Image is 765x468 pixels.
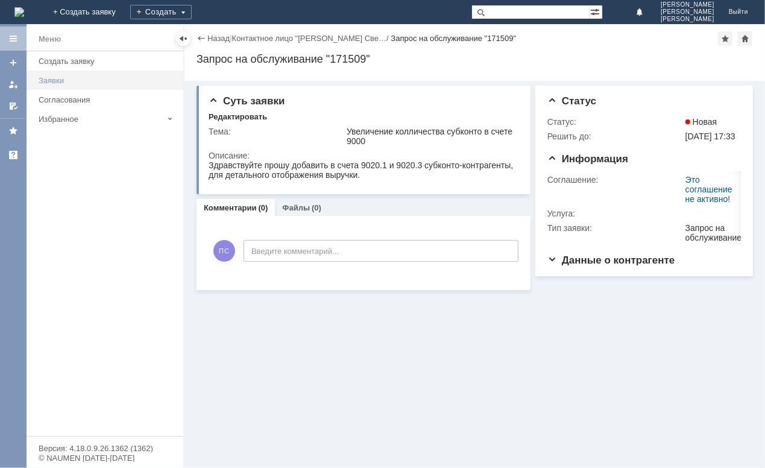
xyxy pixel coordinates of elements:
[197,53,753,65] div: Запрос на обслуживание "171509"
[4,96,23,116] a: Мои согласования
[232,34,387,43] a: Контактное лицо "[PERSON_NAME] Све…
[34,90,181,109] a: Согласования
[547,153,628,165] span: Информация
[207,34,230,43] a: Назад
[718,31,732,46] div: Добавить в избранное
[209,151,518,160] div: Описание:
[547,131,683,141] div: Решить до:
[547,175,683,185] div: Соглашение:
[39,115,163,124] div: Избранное
[661,8,714,16] span: [PERSON_NAME]
[213,240,235,262] span: ПС
[14,7,24,17] a: Перейти на домашнюю страницу
[312,203,321,212] div: (0)
[661,16,714,23] span: [PERSON_NAME]
[391,34,516,43] div: Запрос на обслуживание "171509"
[39,454,171,462] div: © NAUMEN [DATE]-[DATE]
[34,52,181,71] a: Создать заявку
[547,95,596,107] span: Статус
[39,444,171,452] div: Версия: 4.18.0.9.26.1362 (1362)
[204,203,257,212] a: Комментарии
[685,223,742,242] div: Запрос на обслуживание
[14,7,24,17] img: logo
[209,95,285,107] span: Суть заявки
[39,57,176,66] div: Создать заявку
[547,223,683,233] div: Тип заявки:
[232,34,391,43] div: /
[661,1,714,8] span: [PERSON_NAME]
[39,76,176,85] div: Заявки
[209,127,344,136] div: Тема:
[34,71,181,90] a: Заявки
[39,95,176,104] div: Согласования
[282,203,310,212] a: Файлы
[590,5,602,17] span: Расширенный поиск
[130,5,192,19] div: Создать
[347,127,515,146] div: Увеличение колличества субконто в счете 9000
[39,32,61,46] div: Меню
[176,31,190,46] div: Скрыть меню
[547,255,675,266] span: Данные о контрагенте
[4,75,23,94] a: Мои заявки
[4,145,23,165] a: Сервис Деск
[547,209,683,218] div: Услуга:
[685,131,735,141] span: [DATE] 17:33
[230,33,231,42] div: |
[738,31,752,46] div: Сделать домашней страницей
[4,53,23,72] a: Создать заявку
[209,112,267,122] div: Редактировать
[685,175,732,204] a: Это соглашение не активно!
[547,117,683,127] div: Статус:
[259,203,268,212] div: (0)
[685,117,717,127] span: Новая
